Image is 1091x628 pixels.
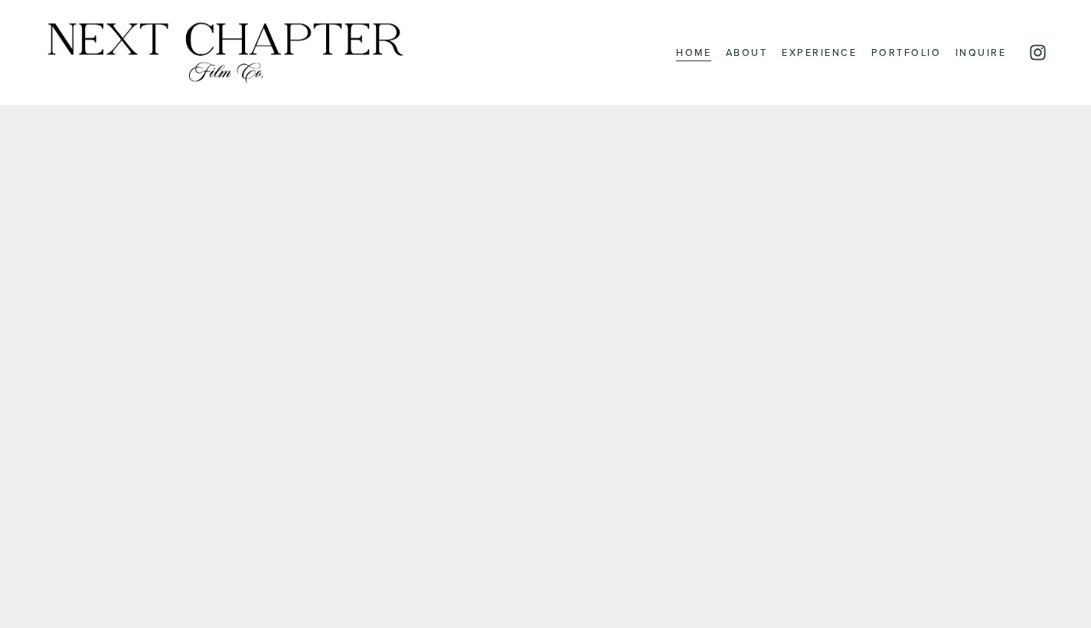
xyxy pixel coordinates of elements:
a: About [726,43,768,62]
a: Experience [782,43,857,62]
img: Next Chapter Film Co. [44,20,407,86]
a: Instagram [1028,43,1047,62]
a: Portfolio [871,43,942,62]
a: Inquire [955,43,1007,62]
a: Home [676,43,711,62]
